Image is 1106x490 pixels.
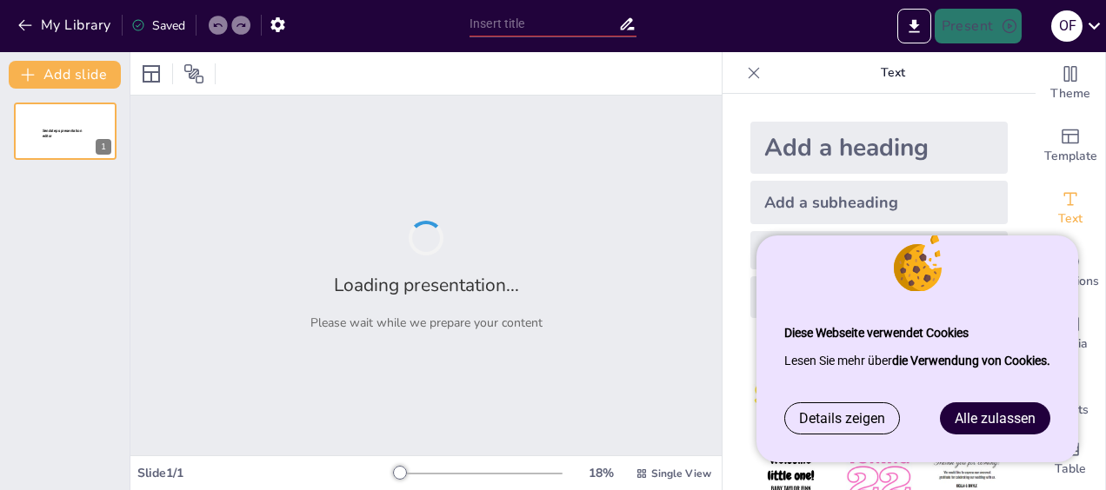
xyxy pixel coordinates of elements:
p: Lesen Sie mehr über [784,347,1050,374]
div: Add ready made slides [1036,115,1105,177]
span: Position [183,63,204,84]
span: Details zeigen [799,410,885,427]
h2: Loading presentation... [334,273,519,297]
div: Add a formula [750,276,1008,318]
a: die Verwendung von Cookies. [892,354,1050,367]
img: 1.jpeg [750,346,831,427]
span: Single View [651,467,711,480]
button: Present [935,9,1022,43]
div: 18 % [580,465,622,481]
div: Layout [137,60,165,88]
a: Details zeigen [785,403,899,434]
div: 1 [96,139,111,155]
span: Table [1055,460,1086,479]
span: Sendsteps presentation editor [43,129,82,138]
button: Export to PowerPoint [897,9,931,43]
span: Alle zulassen [955,410,1036,427]
strong: Diese Webseite verwendet Cookies [784,326,969,340]
p: Text [768,52,1018,94]
input: Insert title [470,11,618,36]
div: Saved [131,17,185,34]
div: Slide 1 / 1 [137,465,396,481]
a: Alle zulassen [941,403,1049,434]
button: My Library [13,11,118,39]
div: Add a little bit of body text [750,231,1008,269]
div: Change the overall theme [1036,52,1105,115]
button: Add slide [9,61,121,89]
p: Please wait while we prepare your content [310,315,543,331]
div: Add text boxes [1036,177,1105,240]
div: o f [1051,10,1083,42]
span: Template [1044,147,1097,166]
div: Add a subheading [750,181,1008,224]
button: o f [1051,9,1083,43]
span: Text [1058,209,1083,228]
span: Theme [1050,84,1090,103]
div: Add a heading [750,122,1008,174]
div: Sendsteps presentation editor1 [14,103,117,160]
